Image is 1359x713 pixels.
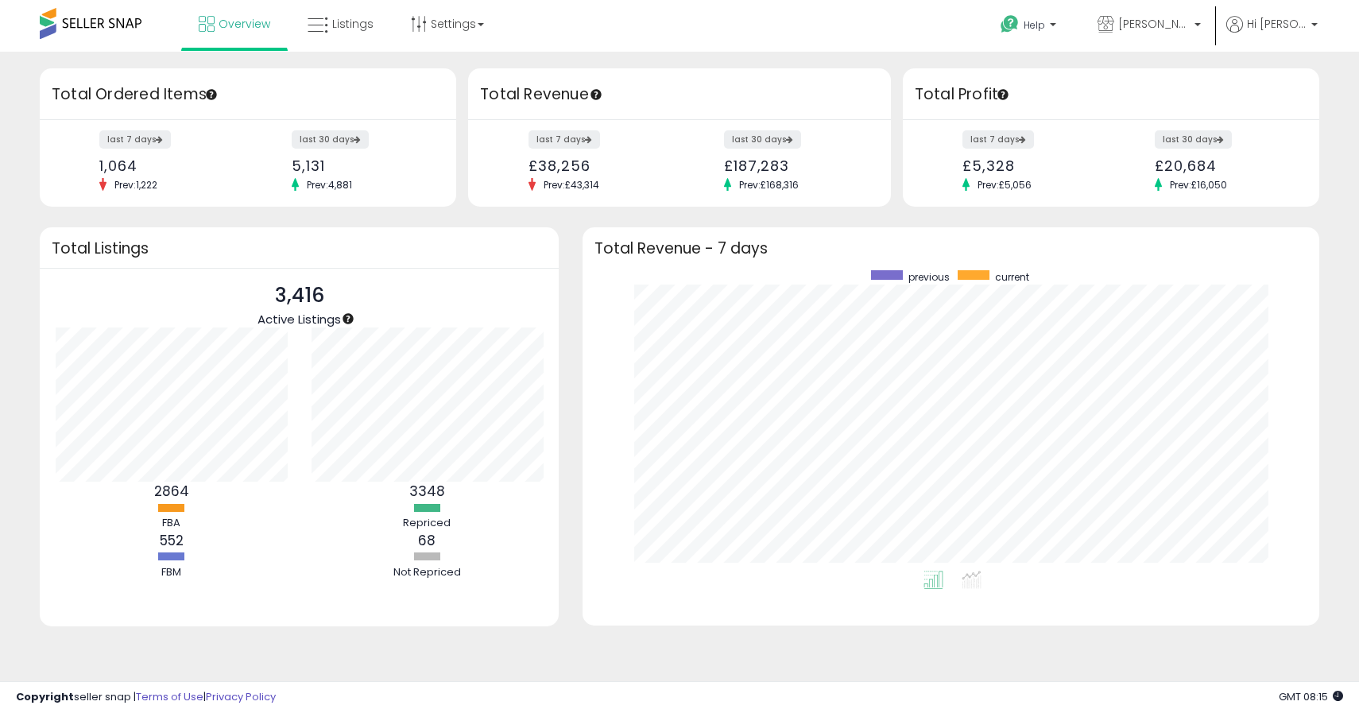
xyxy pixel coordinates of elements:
div: FBM [124,565,219,580]
h3: Total Ordered Items [52,83,444,106]
h3: Total Revenue - 7 days [594,242,1307,254]
span: Prev: £16,050 [1162,178,1235,192]
span: Hi [PERSON_NAME] [1247,16,1307,32]
span: 2025-08-13 08:15 GMT [1279,689,1343,704]
div: £20,684 [1155,157,1291,174]
b: 68 [418,531,436,550]
div: Tooltip anchor [204,87,219,102]
span: current [995,270,1029,284]
span: Prev: 4,881 [299,178,360,192]
div: seller snap | | [16,690,276,705]
h3: Total Listings [52,242,547,254]
h3: Total Revenue [480,83,879,106]
span: Help [1024,18,1045,32]
b: 2864 [154,482,189,501]
b: 552 [160,531,184,550]
div: Tooltip anchor [996,87,1010,102]
div: £38,256 [528,157,668,174]
div: £5,328 [962,157,1099,174]
div: 5,131 [292,157,428,174]
div: FBA [124,516,219,531]
strong: Copyright [16,689,74,704]
span: Overview [219,16,270,32]
i: Get Help [1000,14,1020,34]
div: Not Repriced [379,565,474,580]
label: last 7 days [528,130,600,149]
label: last 7 days [962,130,1034,149]
label: last 30 days [724,130,801,149]
a: Hi [PERSON_NAME] [1226,16,1318,52]
div: Repriced [379,516,474,531]
span: Prev: £5,056 [970,178,1040,192]
a: Help [988,2,1072,52]
p: 3,416 [257,281,341,311]
span: Listings [332,16,374,32]
a: Terms of Use [136,689,203,704]
label: last 7 days [99,130,171,149]
label: last 30 days [292,130,369,149]
a: Privacy Policy [206,689,276,704]
span: Prev: £168,316 [731,178,807,192]
b: 3348 [409,482,445,501]
span: Prev: 1,222 [106,178,165,192]
h3: Total Profit [915,83,1307,106]
span: Active Listings [257,311,341,327]
label: last 30 days [1155,130,1232,149]
span: previous [908,270,950,284]
div: Tooltip anchor [341,312,355,326]
div: Tooltip anchor [589,87,603,102]
div: £187,283 [724,157,863,174]
div: 1,064 [99,157,236,174]
span: [PERSON_NAME] [1118,16,1190,32]
span: Prev: £43,314 [536,178,607,192]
